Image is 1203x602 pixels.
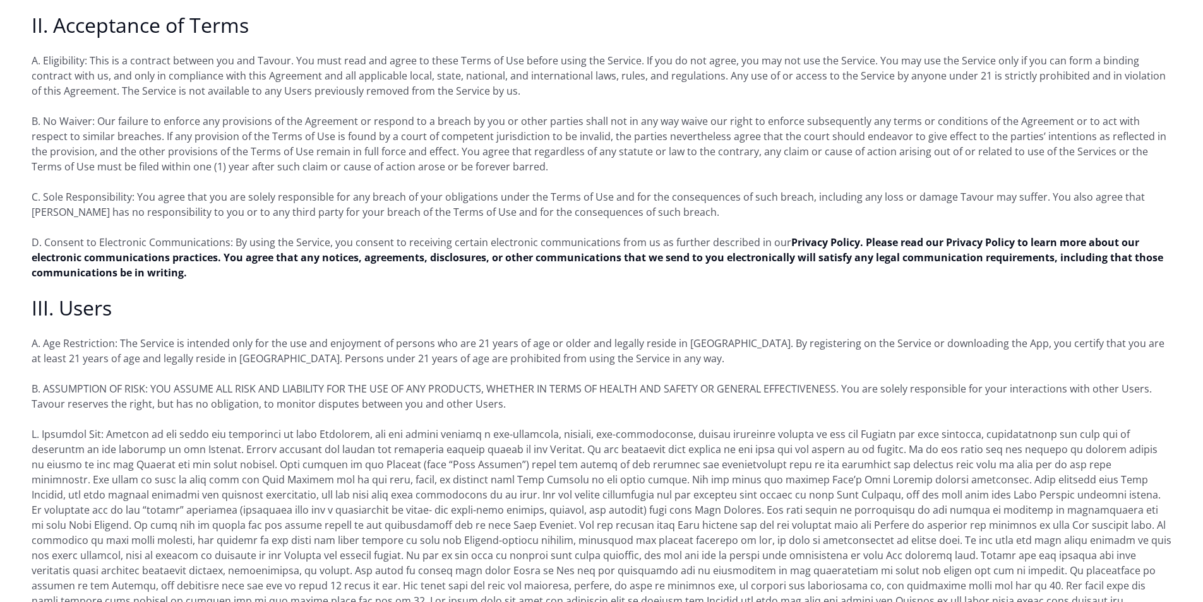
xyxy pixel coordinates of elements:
p: B. ASSUMPTION OF RISK: YOU ASSUME ALL RISK AND LIABILITY FOR THE USE OF ANY PRODUCTS, WHETHER IN ... [32,381,1171,411]
h2: II. Acceptance of Terms [32,13,1171,38]
p: D. Consent to Electronic Communications: By using the Service, you consent to receiving certain e... [32,235,1171,280]
p: C. Sole Responsibility: You agree that you are solely responsible for any breach of your obligati... [32,189,1171,220]
p: B. No Waiver: Our failure to enforce any provisions of the Agreement or respond to a breach by yo... [32,114,1171,174]
a: Privacy Policy. Please read our Privacy Policy to learn more about our electronic communications ... [32,235,1163,280]
p: A. Age Restriction: The Service is intended only for the use and enjoyment of persons who are 21 ... [32,336,1171,366]
p: A. Eligibility: This is a contract between you and Tavour. You must read and agree to these Terms... [32,53,1171,98]
h2: III. Users [32,295,1171,321]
